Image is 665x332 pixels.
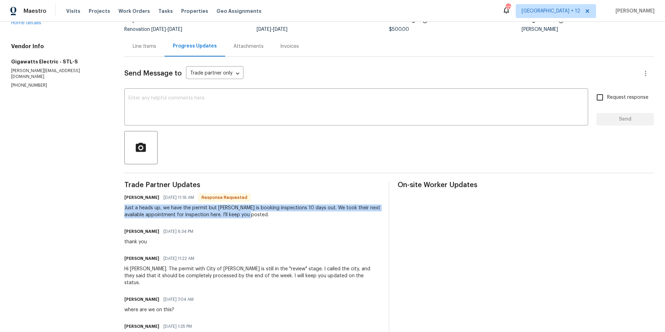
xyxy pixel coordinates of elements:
h6: [PERSON_NAME] [124,228,159,235]
p: [PERSON_NAME][EMAIL_ADDRESS][DOMAIN_NAME] [11,68,108,80]
span: Visits [66,8,80,15]
div: thank you [124,238,197,245]
p: [PHONE_NUMBER] [11,82,108,88]
span: On-site Worker Updates [398,182,654,189]
div: Trade partner only [186,68,243,79]
span: [DATE] 1:35 PM [163,323,192,330]
span: Geo Assignments [216,8,261,15]
span: - [151,27,182,32]
span: [DATE] 11:22 AM [163,255,194,262]
span: $500.00 [389,27,409,32]
div: where are we on this? [124,306,198,313]
a: Home details [11,20,41,25]
div: 171 [506,4,511,11]
div: Hi [PERSON_NAME]. The permit with City of [PERSON_NAME] is still in the "review" stage. I called ... [124,265,381,286]
div: Progress Updates [173,43,217,50]
span: Projects [89,8,110,15]
div: Line Items [133,43,156,50]
span: Renovation [124,27,182,32]
span: [DATE] [168,27,182,32]
span: Request response [607,94,648,101]
h6: [PERSON_NAME] [124,296,159,303]
span: Properties [181,8,208,15]
span: Maestro [24,8,46,15]
span: Trade Partner Updates [124,182,381,189]
h6: [PERSON_NAME] [124,194,159,201]
div: [PERSON_NAME] [522,27,654,32]
span: [DATE] 7:04 AM [163,296,194,303]
div: Attachments [233,43,264,50]
span: [DATE] [273,27,287,32]
span: - [257,27,287,32]
span: [DATE] 11:16 AM [163,194,194,201]
h6: [PERSON_NAME] [124,255,159,262]
span: Send Message to [124,70,182,77]
span: Response Requested [199,194,250,201]
span: Work Orders [118,8,150,15]
span: [DATE] [257,27,271,32]
span: [DATE] 6:34 PM [163,228,193,235]
div: Invoices [280,43,299,50]
span: The total cost of line items that have been proposed by Opendoor. This sum includes line items th... [422,18,428,27]
span: [PERSON_NAME] [613,8,655,15]
span: The hpm assigned to this work order. [558,18,564,27]
span: [GEOGRAPHIC_DATA] + 12 [522,8,580,15]
h4: Vendor Info [11,43,108,50]
h5: Gigawatts Electric - STL-S [11,58,108,65]
h6: [PERSON_NAME] [124,323,159,330]
span: [DATE] [151,27,166,32]
span: Tasks [158,9,173,14]
div: Just a heads up, we have the permit but [PERSON_NAME] is booking inspections 10 days out. We took... [124,204,381,218]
